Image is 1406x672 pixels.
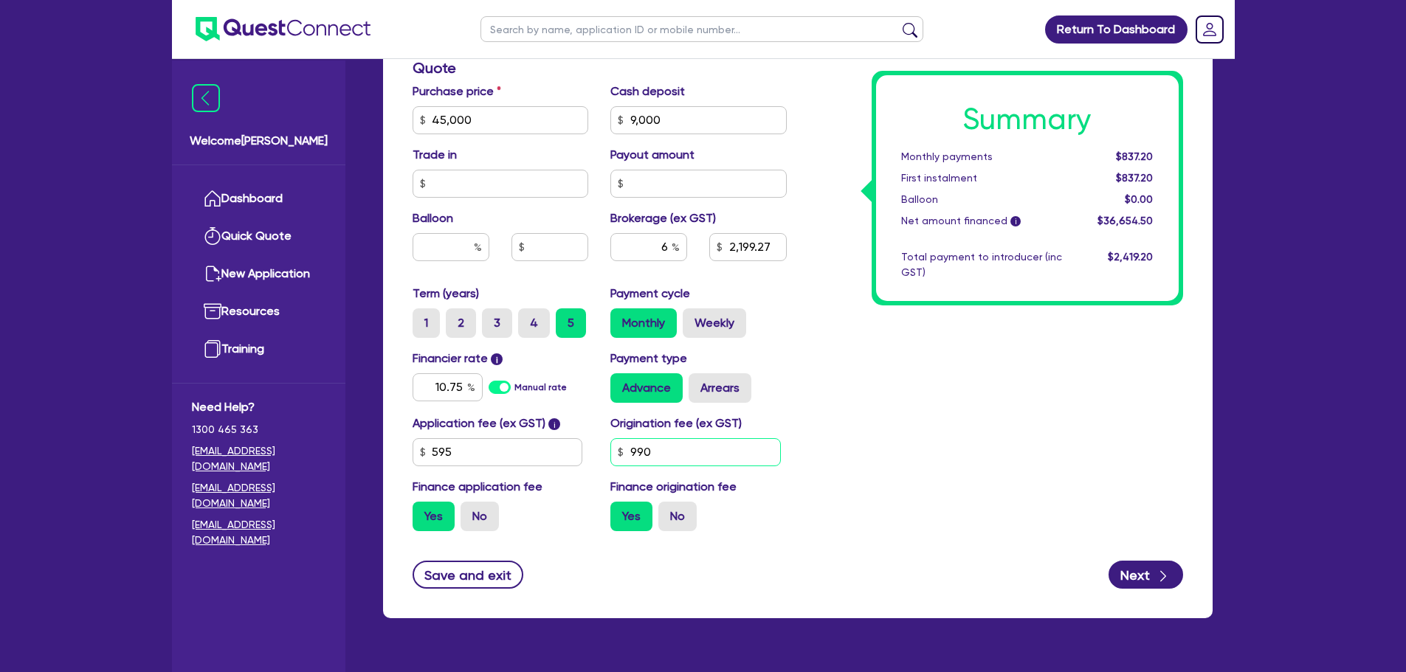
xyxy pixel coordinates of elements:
[518,308,550,338] label: 4
[192,443,325,474] a: [EMAIL_ADDRESS][DOMAIN_NAME]
[413,502,455,531] label: Yes
[192,218,325,255] a: Quick Quote
[610,83,685,100] label: Cash deposit
[610,308,677,338] label: Monthly
[204,340,221,358] img: training
[610,478,737,496] label: Finance origination fee
[890,170,1073,186] div: First instalment
[204,302,221,320] img: resources
[413,146,457,164] label: Trade in
[890,249,1073,280] div: Total payment to introducer (inc GST)
[556,308,586,338] label: 5
[204,265,221,283] img: new-application
[192,330,325,368] a: Training
[1010,217,1021,227] span: i
[192,517,325,548] a: [EMAIL_ADDRESS][DOMAIN_NAME]
[890,213,1073,229] div: Net amount financed
[1109,561,1183,589] button: Next
[192,293,325,330] a: Resources
[192,255,325,293] a: New Application
[192,398,325,416] span: Need Help?
[413,561,524,589] button: Save and exit
[1097,215,1153,226] span: $36,654.50
[548,418,560,430] span: i
[610,415,742,432] label: Origination fee (ex GST)
[610,350,687,367] label: Payment type
[413,83,501,100] label: Purchase price
[413,478,542,496] label: Finance application fee
[192,84,220,112] img: icon-menu-close
[196,17,371,41] img: quest-connect-logo-blue
[1116,150,1153,162] span: $837.20
[413,308,440,338] label: 1
[610,209,716,227] label: Brokerage (ex GST)
[610,285,690,302] label: Payment cycle
[514,381,567,394] label: Manual rate
[480,16,923,42] input: Search by name, application ID or mobile number...
[890,192,1073,207] div: Balloon
[610,502,652,531] label: Yes
[192,422,325,437] span: 1300 465 363
[1116,172,1153,184] span: $837.20
[413,415,545,432] label: Application fee (ex GST)
[901,102,1154,137] h1: Summary
[689,373,751,403] label: Arrears
[610,146,695,164] label: Payout amount
[446,308,476,338] label: 2
[610,373,683,403] label: Advance
[461,502,499,531] label: No
[1045,15,1188,44] a: Return To Dashboard
[413,209,453,227] label: Balloon
[482,308,512,338] label: 3
[204,227,221,245] img: quick-quote
[890,149,1073,164] div: Monthly payments
[413,350,503,367] label: Financier rate
[190,132,328,150] span: Welcome [PERSON_NAME]
[658,502,697,531] label: No
[192,180,325,218] a: Dashboard
[1125,193,1153,205] span: $0.00
[413,59,787,77] h3: Quote
[491,353,503,365] span: i
[192,480,325,511] a: [EMAIL_ADDRESS][DOMAIN_NAME]
[683,308,746,338] label: Weekly
[1108,251,1153,263] span: $2,419.20
[1190,10,1229,49] a: Dropdown toggle
[413,285,479,302] label: Term (years)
